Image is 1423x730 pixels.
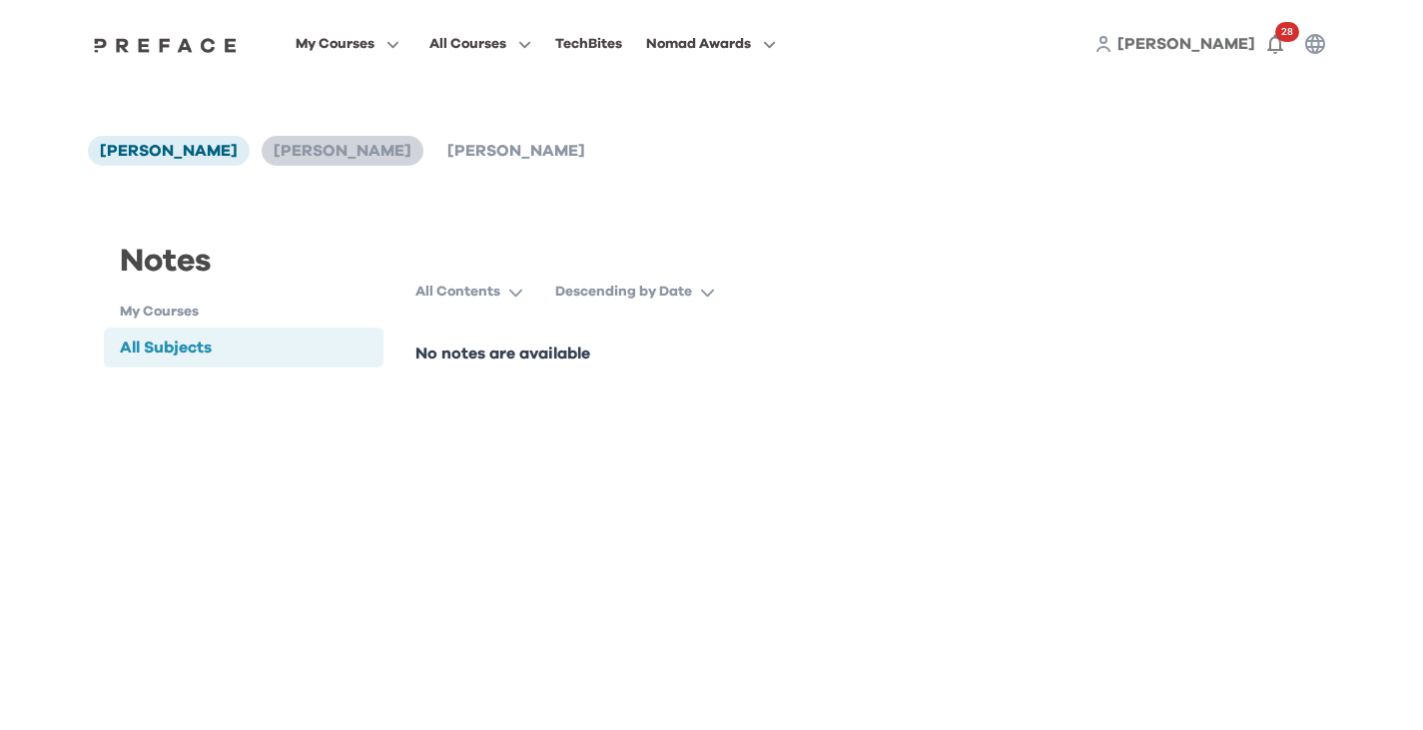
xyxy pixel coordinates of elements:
[1255,24,1295,64] button: 28
[1275,22,1299,42] span: 28
[646,32,751,56] span: Nomad Awards
[555,32,622,56] div: TechBites
[274,143,411,159] span: [PERSON_NAME]
[1117,36,1255,52] span: [PERSON_NAME]
[104,238,384,302] div: Notes
[447,143,585,159] span: [PERSON_NAME]
[120,336,212,360] div: All Subjects
[120,302,384,323] h1: My Courses
[640,31,782,57] button: Nomad Awards
[429,32,506,56] span: All Courses
[89,36,243,52] a: Preface Logo
[296,32,374,56] span: My Courses
[89,37,243,53] img: Preface Logo
[555,274,731,310] button: Descending by Date
[415,282,500,302] p: All Contents
[1117,32,1255,56] a: [PERSON_NAME]
[100,143,238,159] span: [PERSON_NAME]
[423,31,537,57] button: All Courses
[555,282,692,302] p: Descending by Date
[415,274,539,310] button: All Contents
[415,342,1008,365] p: No notes are available
[290,31,405,57] button: My Courses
